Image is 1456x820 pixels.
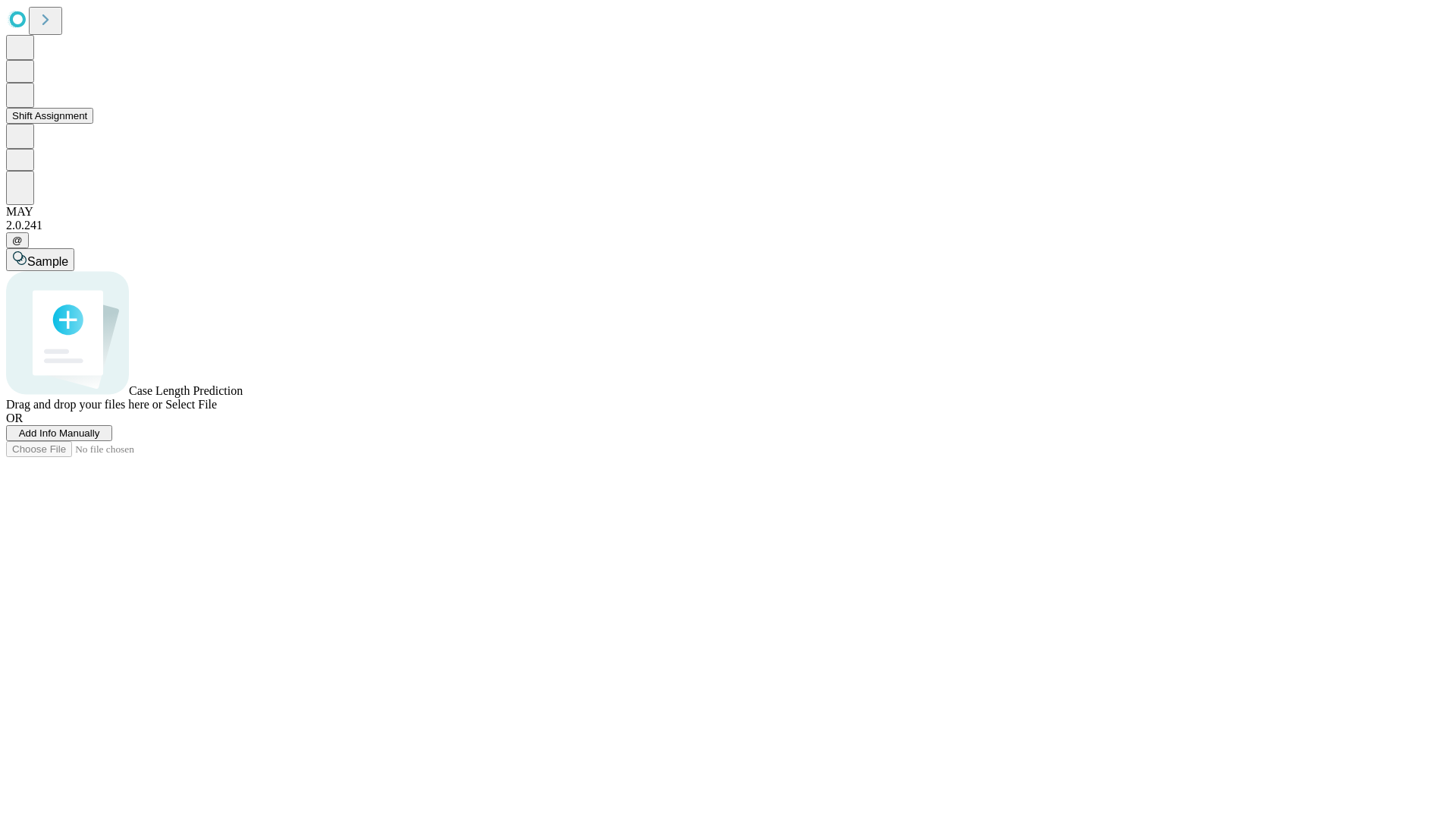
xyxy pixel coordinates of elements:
[6,412,23,424] span: OR
[12,235,23,246] span: @
[6,205,1450,219] div: MAY
[6,248,74,271] button: Sample
[165,398,217,411] span: Select File
[6,232,29,248] button: @
[19,427,100,439] span: Add Info Manually
[6,425,112,441] button: Add Info Manually
[6,398,162,411] span: Drag and drop your files here or
[6,219,1450,232] div: 2.0.241
[27,255,68,268] span: Sample
[129,384,243,397] span: Case Length Prediction
[6,108,93,124] button: Shift Assignment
